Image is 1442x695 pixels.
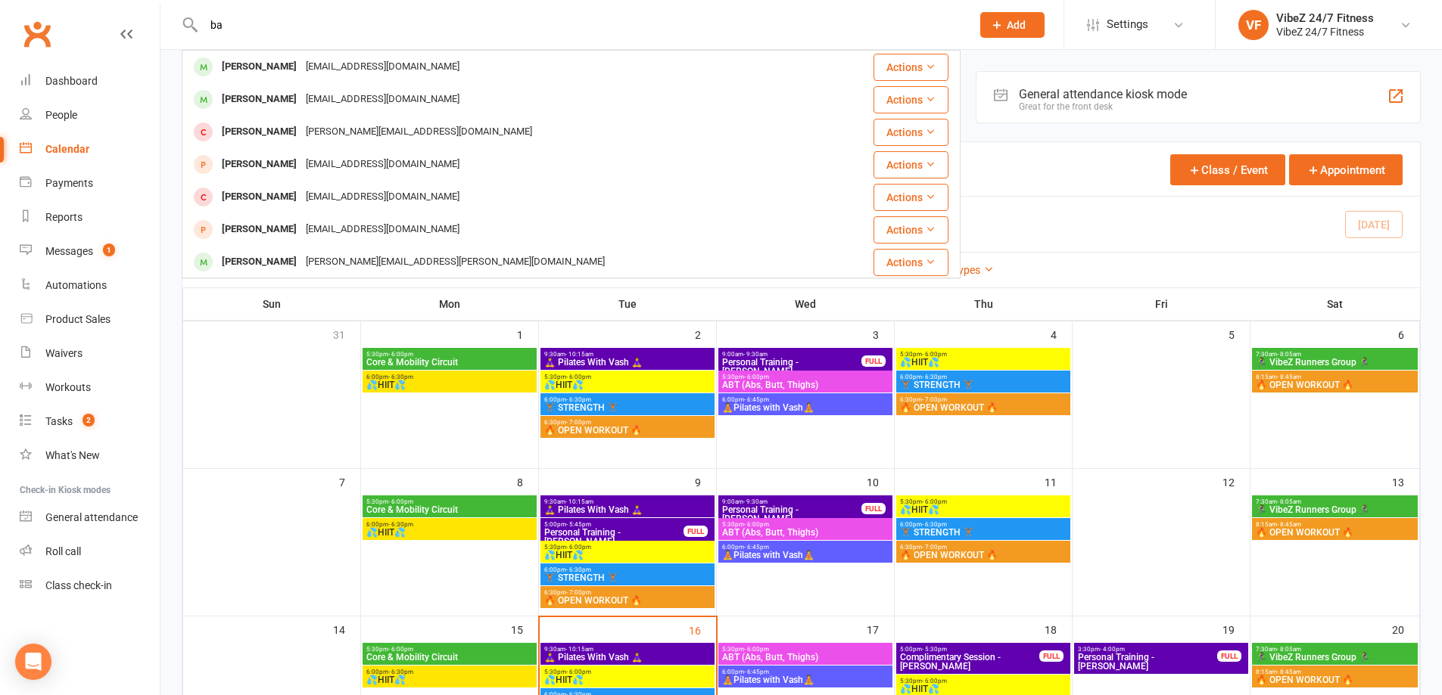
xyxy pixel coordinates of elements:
a: What's New [20,439,160,473]
div: General attendance kiosk mode [1019,87,1187,101]
span: 1 [103,244,115,256]
div: People [45,109,77,121]
button: Actions [874,54,948,81]
span: Personal Training - [PERSON_NAME] [1077,653,1218,671]
div: 9 [695,469,716,494]
span: - 6:45pm [744,544,769,551]
span: - 6:00pm [744,521,769,528]
a: Workouts [20,371,160,405]
span: 🔥 OPEN WORKOUT 🔥 [1255,528,1415,537]
div: Reports [45,211,83,223]
a: Tasks 2 [20,405,160,439]
span: 🏋🏽 STRENGTH 🏋🏽 [899,528,1067,537]
span: - 6:30pm [566,566,591,573]
div: Payments [45,177,93,189]
span: - 7:00pm [566,589,591,596]
span: 🏋🏽 STRENGTH 🏋🏽 [899,380,1067,389]
div: 6 [1398,321,1419,346]
div: [PERSON_NAME] [217,186,301,208]
div: 13 [1392,469,1419,494]
div: [PERSON_NAME] [217,251,301,273]
div: FULL [1039,650,1064,662]
span: 6:30pm [543,589,712,596]
span: - 6:00pm [744,646,769,653]
span: - 9:30am [743,498,768,505]
span: Core & Mobility Circuit [366,505,534,514]
div: [PERSON_NAME] [217,219,301,240]
th: Sun [183,288,361,320]
div: FULL [861,503,886,514]
div: VibeZ 24/7 Fitness [1276,11,1374,25]
a: Clubworx [18,15,56,53]
span: 8:15am [1255,521,1415,528]
div: 11 [1045,469,1072,494]
span: 🧘Pilates with Vash🧘 [721,675,889,684]
a: Product Sales [20,303,160,337]
span: - 6:30pm [922,374,947,380]
div: VibeZ 24/7 Fitness [1276,25,1374,39]
div: [PERSON_NAME] [217,88,301,110]
span: Core & Mobility Circuit [366,358,534,367]
div: 14 [333,616,360,641]
span: 💦HIIT💦 [899,684,1067,693]
span: 5:30pm [366,498,534,505]
span: - 6:00pm [388,351,413,358]
span: 7:30am [1255,351,1415,358]
span: - 6:45pm [744,396,769,403]
span: 5:30pm [366,351,534,358]
span: - 7:00pm [922,544,947,551]
span: 🧘Pilates with Vash🧘 [721,403,889,412]
span: 5:30pm [721,374,889,380]
span: - 7:00pm [922,396,947,403]
span: - 8:45am [1277,521,1301,528]
span: 9:30am [543,351,712,358]
span: Personal Training - [PERSON_NAME] [721,358,862,376]
span: - 10:15am [565,351,593,358]
button: Actions [874,216,948,244]
button: Add [980,12,1045,38]
span: 9:00am [721,351,862,358]
span: 🔥 OPEN WORKOUT 🔥 [543,596,712,605]
span: 5:30pm [721,646,889,653]
div: Messages [45,245,93,257]
div: 18 [1045,616,1072,641]
div: What's New [45,449,100,461]
div: Great for the front desk [1019,101,1187,112]
span: 8:15am [1255,669,1415,675]
div: FULL [1217,650,1241,662]
span: - 8:05am [1277,351,1301,358]
div: [EMAIL_ADDRESS][DOMAIN_NAME] [301,154,464,175]
span: 🏃‍♀️ VibeZ Runners Group 🏃‍♀️ [1255,653,1415,662]
div: 5 [1229,321,1250,346]
div: Waivers [45,347,83,359]
input: Search... [199,14,961,36]
span: 6:30pm [899,396,1067,403]
span: 🏋🏽 STRENGTH 🏋🏽 [543,403,712,412]
a: Reports [20,200,160,234]
div: 16 [689,617,716,642]
a: Messages 1 [20,234,160,268]
th: Sat [1250,288,1420,320]
span: - 6:30pm [388,374,413,380]
span: 💦HIIT💦 [899,505,1067,514]
a: People [20,98,160,132]
div: 31 [333,321,360,346]
button: Appointment [1289,154,1403,185]
span: - 6:00pm [922,351,947,358]
span: - 6:30pm [566,396,591,403]
span: 6:00pm [543,396,712,403]
span: 6:00pm [366,374,534,380]
span: - 5:45pm [566,521,591,528]
div: Tasks [45,415,73,427]
span: ABT (Abs, Butt, Thighs) [721,380,889,389]
span: 5:00pm [543,521,684,528]
span: 5:30pm [899,498,1067,505]
span: 💦HIIT💦 [366,675,534,684]
div: 4 [1051,321,1072,346]
span: 5:30pm [899,678,1067,684]
span: Core & Mobility Circuit [366,653,534,662]
span: 💦HIIT💦 [899,358,1067,367]
span: 7:30am [1255,498,1415,505]
div: Dashboard [45,75,98,87]
span: 6:00pm [899,521,1067,528]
